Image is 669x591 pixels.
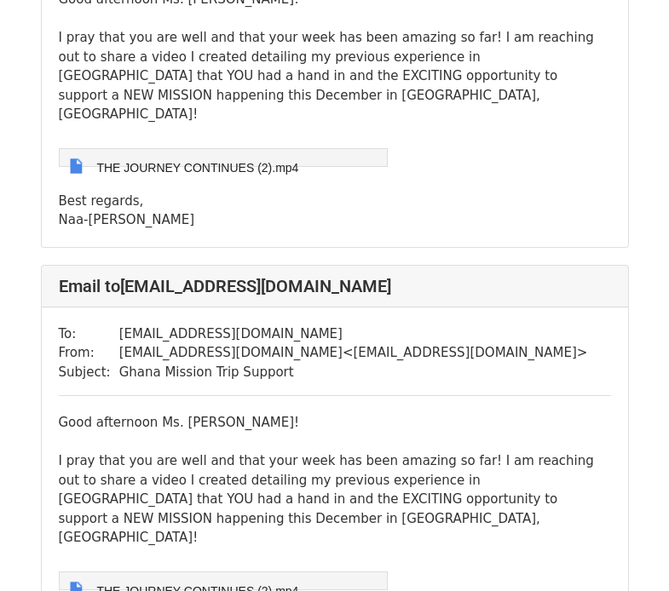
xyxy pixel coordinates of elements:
div: Naa-[PERSON_NAME] [59,210,611,230]
iframe: Chat Widget [584,509,669,591]
div: I pray that you are well and that your week has been amazing so far! I am reaching out to share a... [59,28,611,124]
td: Subject: [59,363,119,382]
div: ​ [59,124,611,144]
h4: Email to [EMAIL_ADDRESS][DOMAIN_NAME] [59,276,611,296]
a: THE JOURNEY CONTINUES (2).mp4 [68,158,299,176]
td: [EMAIL_ADDRESS][DOMAIN_NAME] [119,324,588,344]
div: ​ [59,548,611,567]
span: THE JOURNEY CONTINUES (2).mp4 [96,161,298,175]
td: From: [59,343,119,363]
td: To: [59,324,119,344]
td: [EMAIL_ADDRESS][DOMAIN_NAME] < [EMAIL_ADDRESS][DOMAIN_NAME] > [119,343,588,363]
div: Best regards, [59,192,611,211]
div: I pray that you are well and that your week has been amazing so far! I am reaching out to share a... [59,451,611,548]
td: Ghana Mission Trip Support [119,363,588,382]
